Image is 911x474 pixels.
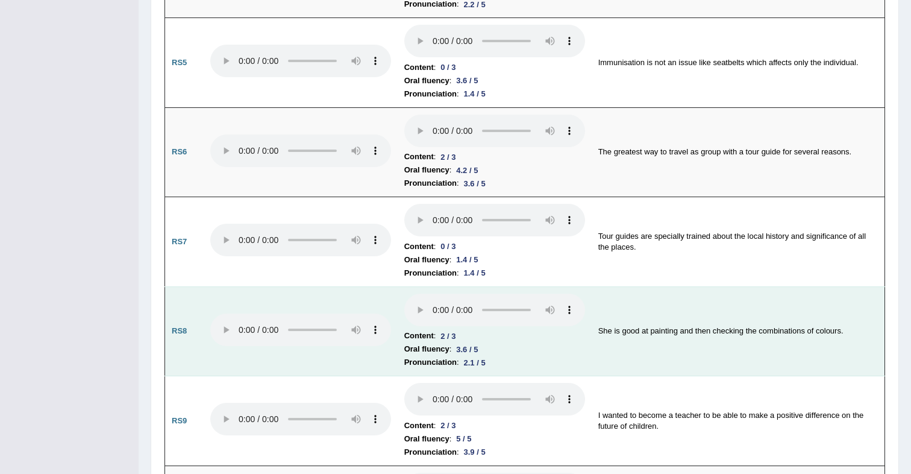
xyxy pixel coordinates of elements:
b: Oral fluency [404,343,449,356]
div: 0 / 3 [436,61,460,74]
div: 1.4 / 5 [459,267,490,279]
b: RS5 [172,58,187,67]
b: Pronunciation [404,177,457,190]
b: RS9 [172,416,187,425]
li: : [404,329,585,343]
div: 3.6 / 5 [451,74,483,87]
li: : [404,240,585,253]
b: RS6 [172,147,187,156]
b: Oral fluency [404,432,449,446]
div: 0 / 3 [436,240,460,253]
div: 4.2 / 5 [451,164,483,177]
td: I wanted to become a teacher to be able to make a positive difference on the future of children. [592,376,885,466]
div: 2.1 / 5 [459,356,490,369]
td: The greatest way to travel as group with a tour guide for several reasons. [592,107,885,197]
b: Content [404,240,434,253]
div: 1.4 / 5 [459,87,490,100]
li: : [404,61,585,74]
b: Content [404,61,434,74]
td: Immunisation is not an issue like seatbelts which affects only the individual. [592,18,885,108]
b: Content [404,150,434,163]
li: : [404,74,585,87]
div: 3.6 / 5 [451,343,483,356]
li: : [404,150,585,163]
b: Oral fluency [404,74,449,87]
li: : [404,163,585,177]
b: RS7 [172,237,187,246]
div: 1.4 / 5 [451,253,483,266]
div: 2 / 3 [436,151,460,163]
b: Content [404,419,434,432]
td: She is good at painting and then checking the combinations of colours. [592,286,885,376]
div: 2 / 3 [436,330,460,343]
li: : [404,87,585,101]
li: : [404,356,585,369]
b: Pronunciation [404,446,457,459]
b: Content [404,329,434,343]
div: 5 / 5 [451,432,476,445]
b: Pronunciation [404,356,457,369]
b: Pronunciation [404,87,457,101]
div: 3.6 / 5 [459,177,490,190]
li: : [404,267,585,280]
b: Oral fluency [404,253,449,267]
td: Tour guides are specially trained about the local history and significance of all the places. [592,197,885,287]
li: : [404,446,585,459]
li: : [404,177,585,190]
div: 3.9 / 5 [459,446,490,458]
b: Pronunciation [404,267,457,280]
li: : [404,419,585,432]
li: : [404,432,585,446]
b: RS8 [172,326,187,335]
li: : [404,253,585,267]
div: 2 / 3 [436,419,460,432]
li: : [404,343,585,356]
b: Oral fluency [404,163,449,177]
